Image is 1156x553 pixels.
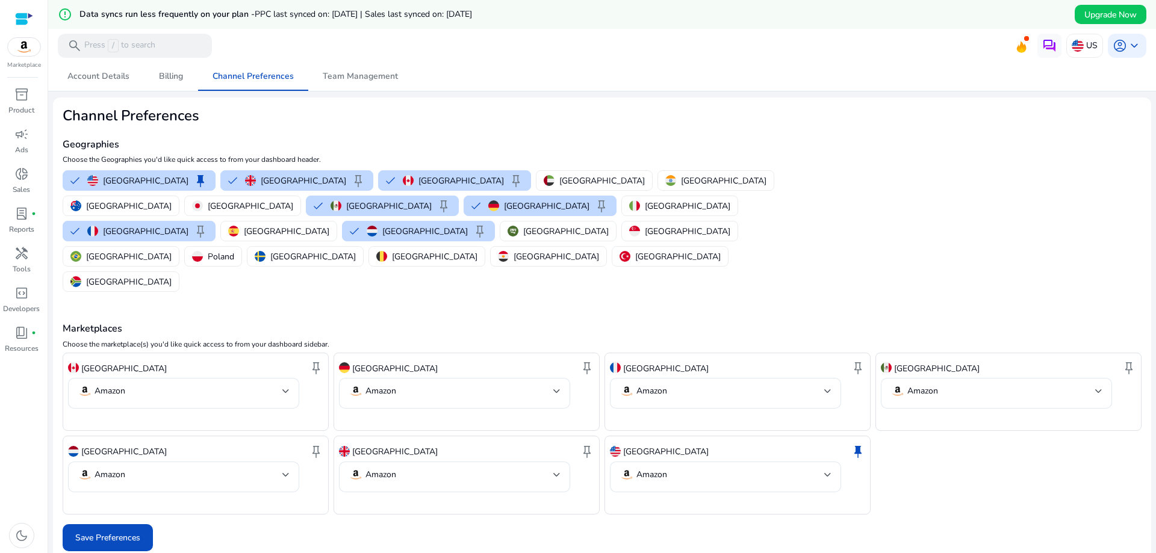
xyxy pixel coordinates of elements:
img: za.svg [70,276,81,287]
img: nl.svg [68,446,79,457]
p: [GEOGRAPHIC_DATA] [645,200,730,212]
p: US [1086,35,1098,56]
p: Developers [3,303,40,314]
img: jp.svg [192,200,203,211]
img: amazon.svg [890,384,905,398]
p: [GEOGRAPHIC_DATA] [623,362,709,375]
span: search [67,39,82,53]
img: amazon.svg [349,468,363,482]
p: [GEOGRAPHIC_DATA] [382,225,468,238]
p: Choose the marketplace(s) you'd like quick access to from your dashboard sidebar. [63,339,1142,350]
span: keep [473,224,487,238]
img: es.svg [228,226,239,236]
p: [GEOGRAPHIC_DATA] [81,362,167,375]
img: us.svg [87,175,98,186]
img: ae.svg [544,175,555,186]
span: account_circle [1113,39,1127,53]
p: [GEOGRAPHIC_DATA] [523,225,609,238]
p: [GEOGRAPHIC_DATA] [86,250,172,263]
img: eg.svg [498,251,509,262]
img: uk.svg [245,175,256,186]
span: Account Details [67,72,129,81]
span: code_blocks [14,286,29,300]
span: Save Preferences [75,531,140,544]
img: amazon.svg [78,384,92,398]
p: Reports [9,224,34,235]
img: fr.svg [87,226,98,236]
img: se.svg [255,251,266,262]
img: tr.svg [620,251,630,262]
p: Amazon [95,469,125,480]
p: Sales [13,184,30,195]
span: keep [594,199,609,213]
p: [GEOGRAPHIC_DATA] [352,445,438,458]
span: Team Management [323,72,398,81]
p: [GEOGRAPHIC_DATA] [559,175,645,187]
h5: Data syncs run less frequently on your plan - [79,10,472,20]
mat-icon: error_outline [58,7,72,22]
span: keep [851,360,865,375]
img: amazon.svg [349,384,363,398]
p: [GEOGRAPHIC_DATA] [392,250,477,263]
img: ca.svg [403,175,414,186]
p: [GEOGRAPHIC_DATA] [86,276,172,288]
span: Channel Preferences [213,72,294,81]
span: keep [437,199,451,213]
span: keep [580,444,594,459]
img: us.svg [610,446,621,457]
img: de.svg [488,200,499,211]
p: Product [8,105,34,116]
p: [GEOGRAPHIC_DATA] [103,225,188,238]
button: Upgrade Now [1075,5,1146,24]
img: amazon.svg [620,384,634,398]
span: book_4 [14,326,29,340]
h4: Geographies [63,139,782,150]
img: uk.svg [339,446,350,457]
img: in.svg [665,175,676,186]
p: Amazon [95,386,125,397]
p: Choose the Geographies you'd like quick access to from your dashboard header. [63,154,782,165]
span: lab_profile [14,206,29,221]
span: keep [851,444,865,459]
p: [GEOGRAPHIC_DATA] [86,200,172,212]
span: keep [509,173,523,188]
img: mx.svg [881,362,892,373]
span: inventory_2 [14,87,29,102]
span: campaign [14,127,29,141]
span: Upgrade Now [1084,8,1137,21]
span: donut_small [14,167,29,181]
span: fiber_manual_record [31,330,36,335]
p: Press to search [84,39,155,52]
span: keep [309,360,323,375]
p: [GEOGRAPHIC_DATA] [894,362,980,375]
p: Poland [208,250,234,263]
img: br.svg [70,251,81,262]
p: [GEOGRAPHIC_DATA] [504,200,589,212]
img: sa.svg [508,226,518,236]
p: [GEOGRAPHIC_DATA] [681,175,766,187]
span: keep [309,444,323,459]
img: fr.svg [610,362,621,373]
p: [GEOGRAPHIC_DATA] [623,445,709,458]
p: [GEOGRAPHIC_DATA] [514,250,599,263]
span: dark_mode [14,528,29,543]
img: us.svg [1072,40,1084,52]
img: amazon.svg [78,468,92,482]
span: fiber_manual_record [31,211,36,216]
img: pl.svg [192,251,203,262]
p: Amazon [365,386,396,397]
p: Resources [5,343,39,354]
span: PPC last synced on: [DATE] | Sales last synced on: [DATE] [255,8,472,20]
p: Tools [13,264,31,274]
p: [GEOGRAPHIC_DATA] [418,175,504,187]
p: Marketplace [7,61,41,70]
p: [GEOGRAPHIC_DATA] [81,445,167,458]
p: Ads [15,144,28,155]
img: amazon.svg [620,468,634,482]
span: keep [580,360,594,375]
span: keep [193,224,208,238]
h2: Channel Preferences [63,107,782,125]
span: keep [1122,360,1136,375]
span: keyboard_arrow_down [1127,39,1142,53]
p: Amazon [907,386,938,397]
